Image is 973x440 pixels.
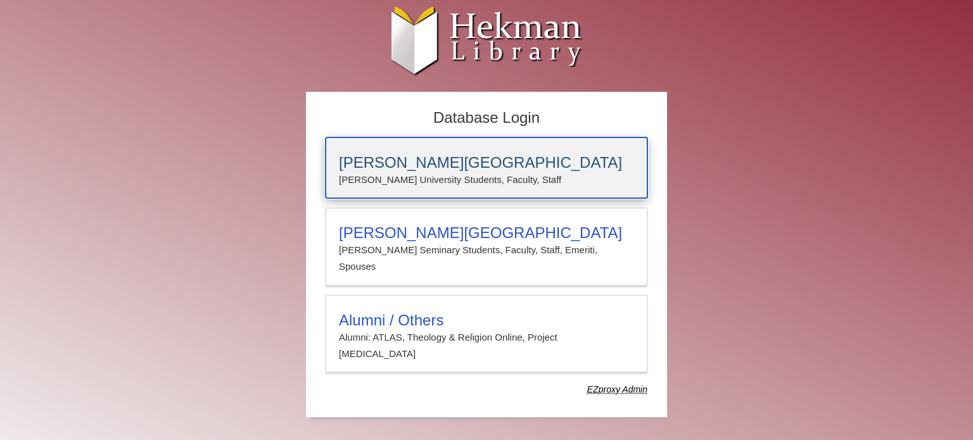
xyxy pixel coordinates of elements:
p: Alumni: ATLAS, Theology & Religion Online, Project [MEDICAL_DATA] [339,329,634,363]
summary: Alumni / OthersAlumni: ATLAS, Theology & Religion Online, Project [MEDICAL_DATA] [339,311,634,363]
a: [PERSON_NAME][GEOGRAPHIC_DATA][PERSON_NAME] University Students, Faculty, Staff [326,137,647,198]
h3: Alumni / Others [339,311,634,329]
h3: [PERSON_NAME][GEOGRAPHIC_DATA] [339,154,634,172]
dfn: Use Alumni login [587,384,647,394]
h2: Database Login [319,105,654,131]
h3: [PERSON_NAME][GEOGRAPHIC_DATA] [339,224,634,242]
a: [PERSON_NAME][GEOGRAPHIC_DATA][PERSON_NAME] Seminary Students, Faculty, Staff, Emeriti, Spouses [326,208,647,286]
p: [PERSON_NAME] University Students, Faculty, Staff [339,172,634,188]
p: [PERSON_NAME] Seminary Students, Faculty, Staff, Emeriti, Spouses [339,242,634,275]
